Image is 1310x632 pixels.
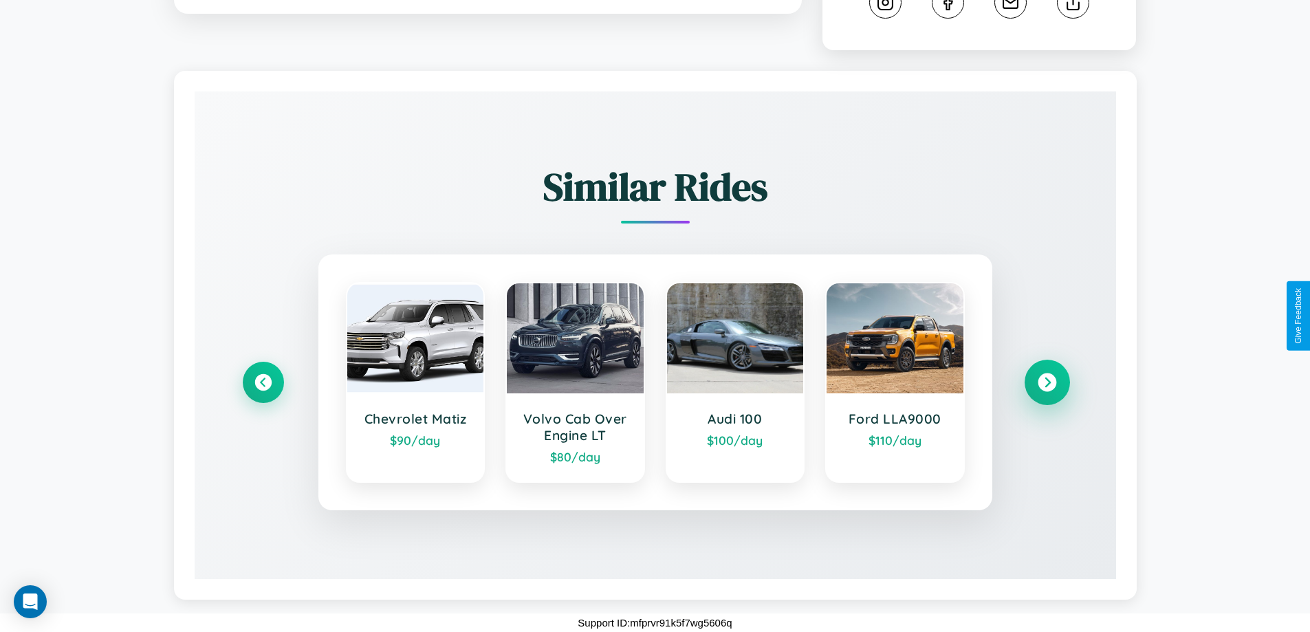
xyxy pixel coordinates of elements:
[521,449,630,464] div: $ 80 /day
[1293,288,1303,344] div: Give Feedback
[14,585,47,618] div: Open Intercom Messenger
[840,433,950,448] div: $ 110 /day
[681,411,790,427] h3: Audi 100
[346,282,485,483] a: Chevrolet Matiz$90/day
[521,411,630,444] h3: Volvo Cab Over Engine LT
[840,411,950,427] h3: Ford LLA9000
[361,411,470,427] h3: Chevrolet Matiz
[681,433,790,448] div: $ 100 /day
[361,433,470,448] div: $ 90 /day
[825,282,965,483] a: Ford LLA9000$110/day
[578,613,732,632] p: Support ID: mfprvr91k5f7wg5606q
[243,160,1068,213] h2: Similar Rides
[666,282,805,483] a: Audi 100$100/day
[505,282,645,483] a: Volvo Cab Over Engine LT$80/day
